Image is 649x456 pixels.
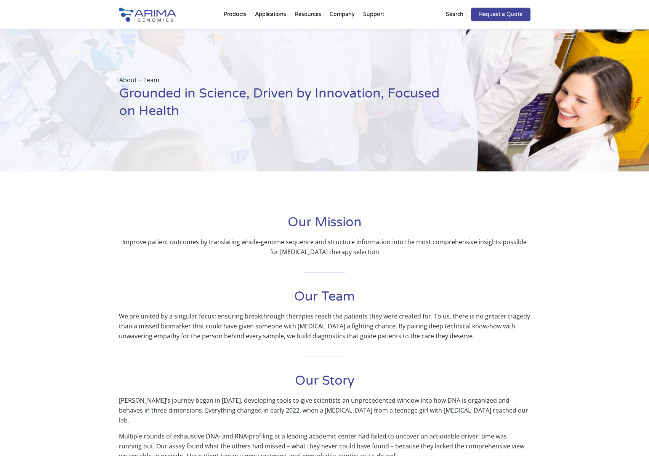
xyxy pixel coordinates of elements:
h1: Our Story [119,372,530,395]
p: [PERSON_NAME]’s journey began in [DATE], developing tools to give scientists an unprecedented win... [119,395,530,431]
img: Arima-Genomics-logo [119,8,176,22]
h1: Grounded in Science, Driven by Innovation, Focused on Health [119,85,439,126]
h1: Our Mission [119,214,530,237]
p: We are united by a singular focus: ensuring breakthrough therapies reach the patients they were c... [119,311,530,341]
p: Search [446,10,463,19]
h1: Our Team [119,288,530,311]
p: Improve patient outcomes by translating whole-genome sequence and structure information into the ... [119,237,530,257]
a: Request a Quote [471,8,530,21]
p: About + Team [119,75,439,85]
